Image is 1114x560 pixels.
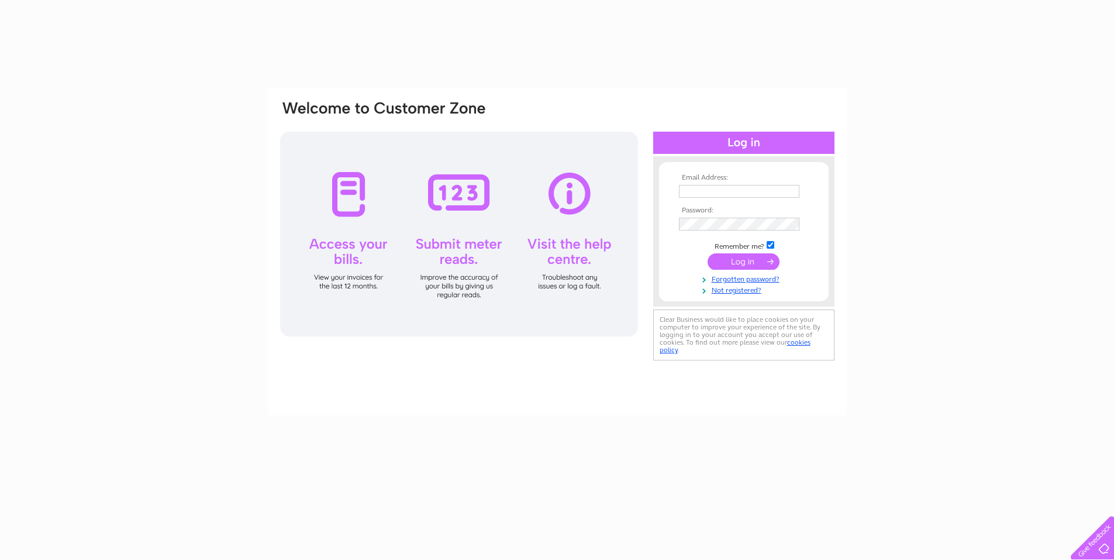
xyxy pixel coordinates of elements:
[679,273,812,284] a: Forgotten password?
[653,310,834,360] div: Clear Business would like to place cookies on your computer to improve your experience of the sit...
[660,338,811,354] a: cookies policy
[679,284,812,295] a: Not registered?
[708,253,780,270] input: Submit
[676,207,812,215] th: Password:
[676,239,812,251] td: Remember me?
[676,174,812,182] th: Email Address:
